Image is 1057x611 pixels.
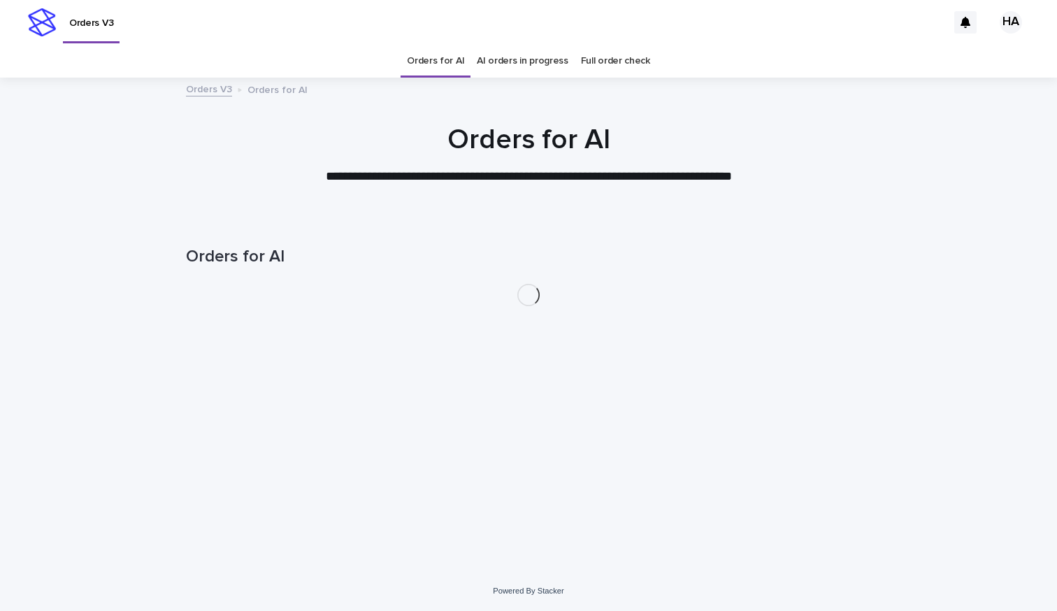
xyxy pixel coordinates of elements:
a: Powered By Stacker [493,587,563,595]
img: stacker-logo-s-only.png [28,8,56,36]
h1: Orders for AI [186,247,871,267]
a: AI orders in progress [477,45,568,78]
p: Orders for AI [247,81,308,96]
a: Orders for AI [407,45,464,78]
h1: Orders for AI [186,123,871,157]
a: Full order check [581,45,650,78]
div: HA [1000,11,1022,34]
a: Orders V3 [186,80,232,96]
